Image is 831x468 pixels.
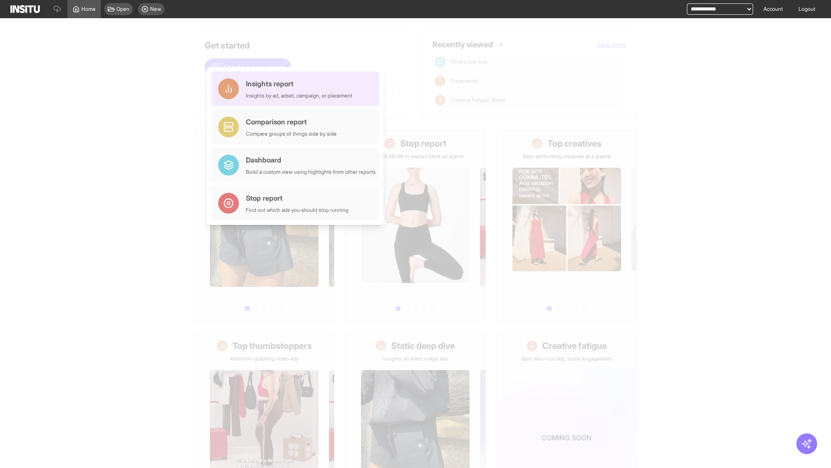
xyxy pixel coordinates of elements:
div: Compare groups of things side by side [246,130,337,137]
span: Open [116,6,129,13]
div: Insights report [246,78,352,89]
div: Build a custom view using highlights from other reports [246,169,376,175]
div: Comparison report [246,117,337,127]
div: Dashboard [246,155,376,165]
div: Stop report [246,193,348,203]
div: Find out which ads you should stop running [246,207,348,214]
span: Home [81,6,96,13]
span: New [150,6,161,13]
img: Logo [10,5,40,13]
div: Insights by ad, adset, campaign, or placement [246,92,352,99]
